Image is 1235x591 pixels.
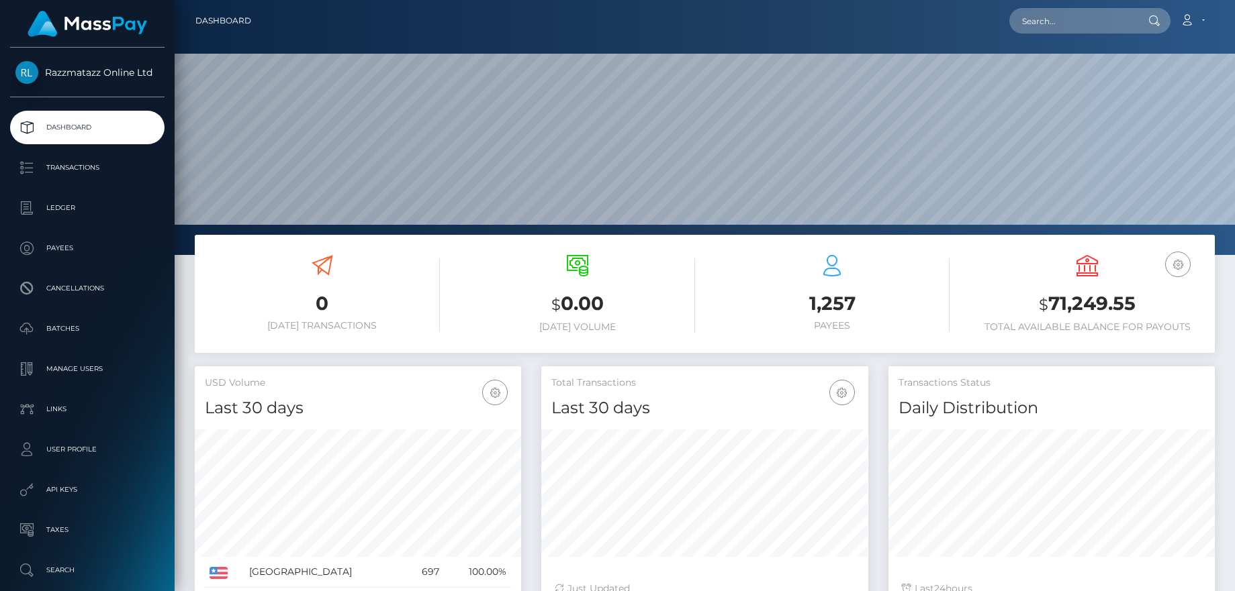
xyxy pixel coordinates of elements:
[10,191,165,225] a: Ledger
[15,198,159,218] p: Ledger
[205,290,440,317] h3: 0
[15,520,159,540] p: Taxes
[10,553,165,587] a: Search
[460,290,695,318] h3: 0.00
[551,376,858,390] h5: Total Transactions
[10,111,165,144] a: Dashboard
[205,396,511,420] h4: Last 30 days
[10,231,165,265] a: Payees
[899,376,1205,390] h5: Transactions Status
[970,321,1205,333] h6: Total Available Balance for Payouts
[10,392,165,426] a: Links
[10,513,165,547] a: Taxes
[195,7,251,35] a: Dashboard
[1039,295,1048,314] small: $
[10,66,165,78] span: Razzmatazz Online Ltd
[10,433,165,466] a: User Profile
[15,560,159,580] p: Search
[10,473,165,506] a: API Keys
[10,151,165,184] a: Transactions
[1009,8,1136,34] input: Search...
[244,557,406,588] td: [GEOGRAPHIC_DATA]
[551,295,561,314] small: $
[15,158,159,178] p: Transactions
[444,557,511,588] td: 100.00%
[10,272,165,305] a: Cancellations
[210,567,228,579] img: US.png
[15,117,159,138] p: Dashboard
[205,320,440,331] h6: [DATE] Transactions
[15,480,159,500] p: API Keys
[15,61,38,84] img: Razzmatazz Online Ltd
[15,238,159,258] p: Payees
[10,312,165,345] a: Batches
[899,396,1205,420] h4: Daily Distribution
[205,376,511,390] h5: USD Volume
[15,359,159,379] p: Manage Users
[15,399,159,419] p: Links
[28,11,147,37] img: MassPay Logo
[15,319,159,339] p: Batches
[715,290,950,317] h3: 1,257
[460,321,695,333] h6: [DATE] Volume
[15,278,159,299] p: Cancellations
[715,320,950,331] h6: Payees
[551,396,858,420] h4: Last 30 days
[15,439,159,460] p: User Profile
[970,290,1205,318] h3: 71,249.55
[10,352,165,386] a: Manage Users
[405,557,443,588] td: 697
